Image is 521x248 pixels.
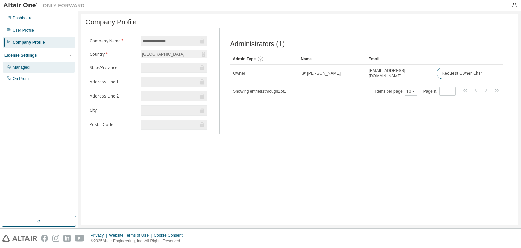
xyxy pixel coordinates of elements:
img: youtube.svg [75,235,84,242]
span: Administrators (1) [230,40,285,48]
button: 10 [406,89,416,94]
div: Cookie Consent [154,233,187,238]
img: instagram.svg [52,235,59,242]
img: facebook.svg [41,235,48,242]
label: Address Line 1 [90,79,137,85]
label: State/Province [90,65,137,70]
div: User Profile [13,28,34,33]
span: Page n. [423,87,456,96]
label: City [90,108,137,113]
img: Altair One [3,2,88,9]
div: On Prem [13,76,29,82]
span: Items per page [375,87,417,96]
span: Company Profile [85,18,137,26]
div: Email [368,54,431,65]
div: License Settings [4,53,37,58]
span: Admin Type [233,57,256,61]
div: Managed [13,65,30,70]
button: Request Owner Change [437,68,494,79]
label: Address Line 2 [90,93,137,99]
img: altair_logo.svg [2,235,37,242]
span: Owner [233,71,245,76]
div: [GEOGRAPHIC_DATA] [141,51,186,58]
div: Privacy [91,233,109,238]
span: Showing entries 1 through 1 of 1 [233,89,286,94]
span: [PERSON_NAME] [307,71,341,76]
div: Company Profile [13,40,45,45]
label: Company Name [90,38,137,44]
div: [GEOGRAPHIC_DATA] [141,50,207,58]
span: [EMAIL_ADDRESS][DOMAIN_NAME] [369,68,430,79]
label: Postal Code [90,122,137,127]
label: Country [90,52,137,57]
div: Website Terms of Use [109,233,154,238]
img: linkedin.svg [63,235,71,242]
div: Name [301,54,363,65]
div: Dashboard [13,15,33,21]
p: © 2025 Altair Engineering, Inc. All Rights Reserved. [91,238,187,244]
